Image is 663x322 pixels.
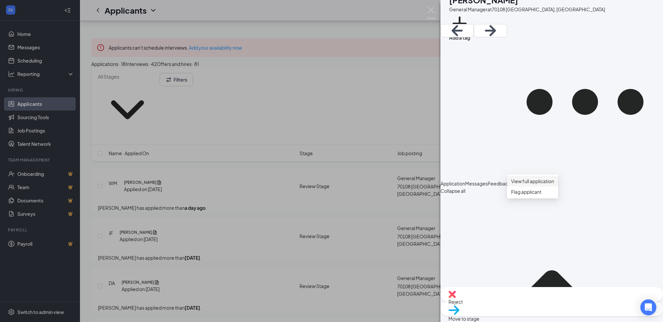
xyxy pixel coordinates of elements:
[465,180,488,186] span: Messages
[446,20,468,42] svg: ArrowLeftNew
[507,24,663,180] svg: Ellipses
[449,13,470,34] svg: Plus
[640,299,656,315] div: Open Intercom Messenger
[474,24,507,37] button: ArrowRight
[488,180,510,186] span: Feedback
[440,180,465,186] span: Application
[449,6,605,13] div: General Manager at 70108 [GEOGRAPHIC_DATA], [GEOGRAPHIC_DATA]
[449,13,470,41] button: PlusAdd a tag
[511,177,554,185] a: View full application
[448,298,655,305] span: Reject
[479,20,501,42] svg: ArrowRight
[440,187,663,194] span: Collapse all
[440,24,474,37] button: ArrowLeftNew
